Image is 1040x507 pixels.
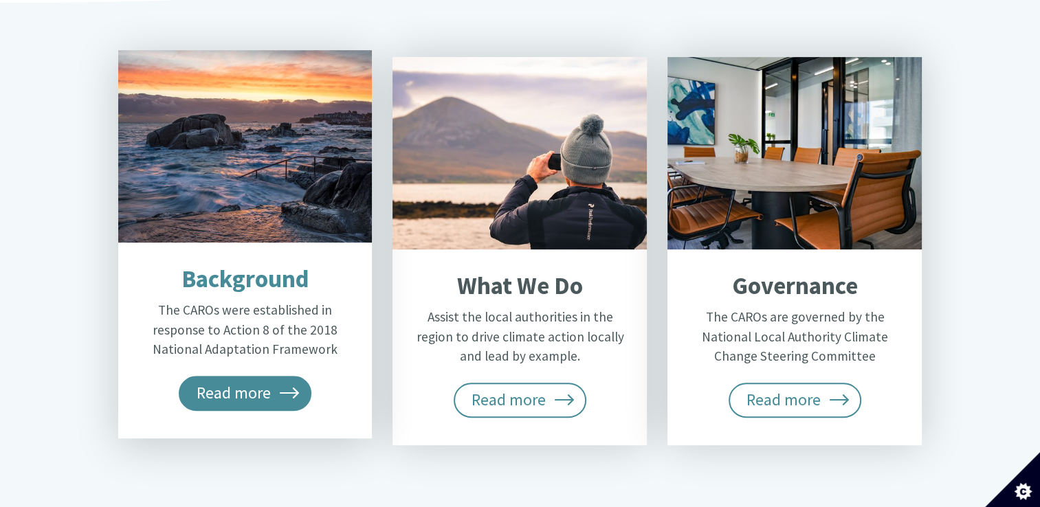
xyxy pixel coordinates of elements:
[412,307,627,366] p: Assist the local authorities in the region to drive climate action locally and lead by example.
[985,452,1040,507] button: Set cookie preferences
[179,376,312,410] span: Read more
[392,57,647,445] a: What We Do Assist the local authorities in the region to drive climate action locally and lead by...
[667,57,922,445] a: Governance The CAROs are governed by the National Local Authority Climate Change Steering Committ...
[137,264,352,293] h2: Background
[137,300,352,359] p: The CAROs were established in response to Action 8 of the 2018 National Adaptation Framework
[729,383,862,417] span: Read more
[687,271,902,300] h2: Governance
[454,383,587,417] span: Read more
[118,50,373,438] a: Background The CAROs were established in response to Action 8 of the 2018 National Adaptation Fra...
[412,271,627,300] h2: What We Do
[687,307,902,366] p: The CAROs are governed by the National Local Authority Climate Change Steering Committee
